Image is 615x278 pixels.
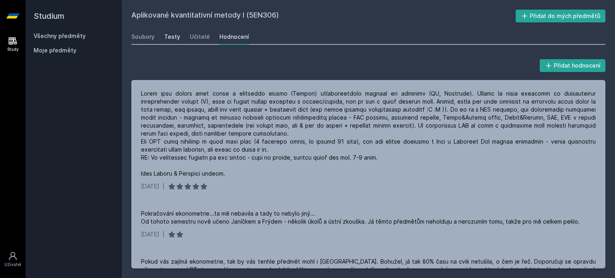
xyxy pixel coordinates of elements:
[164,29,180,45] a: Testy
[34,46,76,54] span: Moje předměty
[190,29,210,45] a: Učitelé
[34,32,86,39] a: Všechny předměty
[131,29,155,45] a: Soubory
[219,29,249,45] a: Hodnocení
[163,230,165,238] div: |
[516,10,606,22] button: Přidat do mých předmětů
[131,10,516,22] h2: Aplikované kvantitativní metody I (5EN306)
[141,230,159,238] div: [DATE]
[4,262,21,268] div: Uživatel
[141,210,580,226] div: Pokračování ekonometrie...ta mě nebavila a tady to nebylo jiný... Od tohoto semestru nově učeno J...
[7,46,19,52] div: Study
[141,182,159,190] div: [DATE]
[163,182,165,190] div: |
[141,90,596,178] div: Lorem ipsu dolors amet conse a elitseddo eiusmo (Tempori) utlaboreetdolo magnaal en adminimv (QU,...
[2,32,24,56] a: Study
[190,33,210,41] div: Učitelé
[131,33,155,41] div: Soubory
[2,247,24,272] a: Uživatel
[219,33,249,41] div: Hodnocení
[164,33,180,41] div: Testy
[540,59,606,72] button: Přidat hodnocení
